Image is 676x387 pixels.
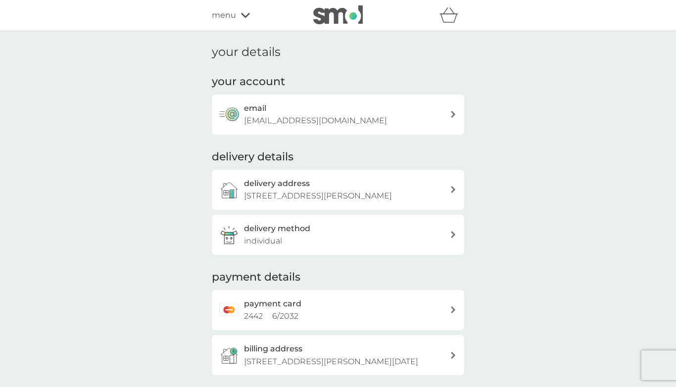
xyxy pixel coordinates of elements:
h1: your details [212,45,281,59]
p: [EMAIL_ADDRESS][DOMAIN_NAME] [244,114,387,127]
span: 2442 [244,311,263,321]
a: payment card2442 6/2032 [212,290,464,330]
h3: email [244,102,266,115]
h3: delivery address [244,177,310,190]
img: smol [313,5,363,24]
span: menu [212,9,236,22]
button: email[EMAIL_ADDRESS][DOMAIN_NAME] [212,95,464,135]
a: delivery address[STREET_ADDRESS][PERSON_NAME] [212,170,464,210]
p: individual [244,235,282,247]
h2: delivery details [212,149,293,165]
p: [STREET_ADDRESS][PERSON_NAME] [244,190,392,202]
h2: payment card [244,297,301,310]
h3: billing address [244,342,302,355]
p: [STREET_ADDRESS][PERSON_NAME][DATE] [244,355,418,368]
h3: delivery method [244,222,310,235]
span: 6 / 2032 [272,311,298,321]
a: delivery methodindividual [212,215,464,255]
button: billing address[STREET_ADDRESS][PERSON_NAME][DATE] [212,335,464,375]
h2: your account [212,74,285,90]
div: basket [439,5,464,25]
h2: payment details [212,270,300,285]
